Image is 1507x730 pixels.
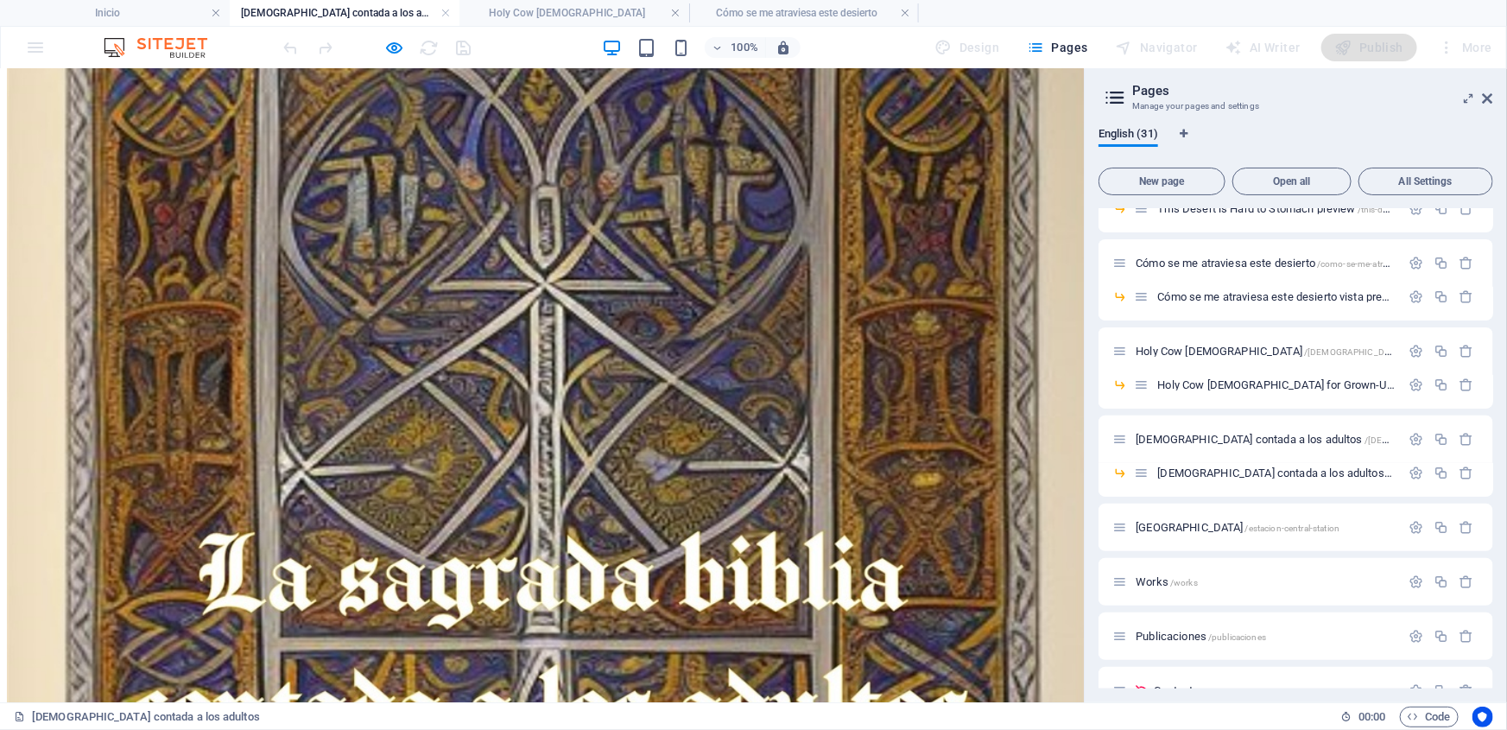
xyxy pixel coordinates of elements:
[1106,176,1218,187] span: New page
[99,37,229,58] img: Editor Logo
[1130,631,1400,642] div: Publicaciones/publicaciones
[1130,434,1400,445] div: [DEMOGRAPHIC_DATA] contada a los adultos/[DEMOGRAPHIC_DATA]-contada-a-los-adultos
[1152,379,1400,390] div: Holy Cow [DEMOGRAPHIC_DATA] for Grown-Ups preview
[1460,378,1474,392] div: Remove
[1020,34,1094,61] button: Pages
[1232,168,1352,195] button: Open all
[1409,432,1423,447] div: Settings
[1434,629,1448,644] div: Duplicate
[1460,344,1474,359] div: Remove
[1434,378,1448,392] div: Duplicate
[705,37,766,58] button: 100%
[1434,683,1448,698] div: Duplicate
[1027,39,1087,56] span: Pages
[1409,466,1423,480] div: Settings
[1152,203,1400,214] div: This Desert is Hard to Stomach preview/this-desert-is-hard-to-stomach-preview
[1340,707,1386,727] h6: Session time
[1136,630,1266,643] span: Click to open page
[1472,707,1493,727] button: Usercentrics
[1409,344,1423,359] div: Settings
[1460,629,1474,644] div: Remove
[1460,683,1474,698] div: Remove
[1130,257,1400,269] div: Cómo se me atraviesa este desierto/como-se-me-atraviesa-este-desierto
[1460,256,1474,270] div: Remove
[689,3,919,22] h4: Cómo se me atraviesa este desierto
[1409,201,1423,216] div: Settings
[1460,520,1474,535] div: Remove
[1245,524,1339,533] span: /estacion-central-station
[1409,574,1423,589] div: Settings
[1170,578,1198,587] span: /works
[928,34,1007,61] div: Design (Ctrl+Alt+Y)
[1434,344,1448,359] div: Duplicate
[230,3,459,22] h4: [DEMOGRAPHIC_DATA] contada a los adultos
[1149,685,1400,696] div: Contact/contact
[1099,124,1158,148] span: English (31)
[1240,176,1344,187] span: Open all
[1409,256,1423,270] div: Settings
[1099,168,1225,195] button: New page
[1136,521,1339,534] span: Click to open page
[1408,707,1451,727] span: Code
[1152,291,1400,302] div: Cómo se me atraviesa este desierto vista previa
[1208,632,1266,642] span: /publicaciones
[1434,256,1448,270] div: Duplicate
[1409,378,1423,392] div: Settings
[1409,289,1423,304] div: Settings
[1132,98,1459,114] h3: Manage your pages and settings
[1400,707,1459,727] button: Code
[1434,289,1448,304] div: Duplicate
[1358,707,1385,727] span: 00 00
[1194,687,1227,696] span: /contact
[731,37,758,58] h6: 100%
[1460,574,1474,589] div: Remove
[1366,176,1485,187] span: All Settings
[1434,574,1448,589] div: Duplicate
[1434,432,1448,447] div: Duplicate
[1460,466,1474,480] div: Remove
[1317,259,1460,269] span: /como-se-me-atraviesa-este-desierto
[1409,629,1423,644] div: Settings
[1152,467,1400,479] div: [DEMOGRAPHIC_DATA] contada a los adultos vista previa
[1132,83,1493,98] h2: Pages
[1358,168,1493,195] button: All Settings
[459,3,689,22] h4: Holy Cow [DEMOGRAPHIC_DATA]
[1434,201,1448,216] div: Duplicate
[1130,346,1400,357] div: Holy Cow [DEMOGRAPHIC_DATA]/[DEMOGRAPHIC_DATA]-[DEMOGRAPHIC_DATA]
[1434,466,1448,480] div: Duplicate
[1371,710,1373,723] span: :
[1460,432,1474,447] div: Remove
[14,707,260,727] a: Click to cancel selection. Double-click to open Pages
[1136,257,1460,270] span: Cómo se me atraviesa este desierto
[1136,345,1503,358] span: Holy Cow [DEMOGRAPHIC_DATA]
[1130,522,1400,533] div: [GEOGRAPHIC_DATA]/estacion-central-station
[1460,289,1474,304] div: Remove
[1099,128,1493,161] div: Language Tabs
[1434,520,1448,535] div: Duplicate
[1130,576,1400,587] div: Works/works
[1136,575,1198,588] span: Click to open page
[1409,520,1423,535] div: Settings
[1409,683,1423,698] div: Settings
[1304,347,1503,357] span: /[DEMOGRAPHIC_DATA]-[DEMOGRAPHIC_DATA]
[1460,201,1474,216] div: Remove
[776,40,791,55] i: On resize automatically adjust zoom level to fit chosen device.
